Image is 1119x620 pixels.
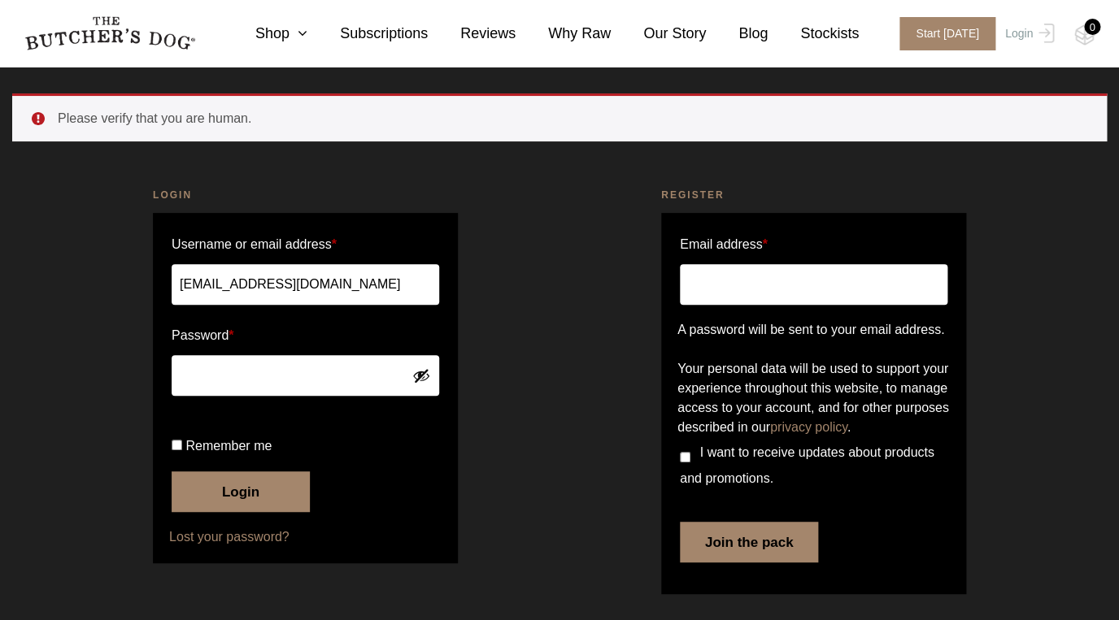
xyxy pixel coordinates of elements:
[307,23,428,45] a: Subscriptions
[428,23,516,45] a: Reviews
[677,320,950,340] p: A password will be sent to your email address.
[706,23,768,45] a: Blog
[1001,17,1054,50] a: Login
[153,187,458,203] h2: Login
[58,109,1081,128] li: Please verify that you are human.
[412,366,430,384] button: Show password
[172,232,439,258] label: Username or email address
[1084,19,1100,35] div: 0
[169,527,442,547] a: Lost your password?
[680,445,934,485] span: I want to receive updates about products and promotions.
[680,522,818,562] button: Join the pack
[172,440,182,450] input: Remember me
[223,23,307,45] a: Shop
[516,23,611,45] a: Why Raw
[883,17,1001,50] a: Start [DATE]
[611,23,706,45] a: Our Story
[768,23,859,45] a: Stockists
[899,17,995,50] span: Start [DATE]
[1074,24,1095,46] img: TBD_Cart-Empty.png
[185,439,272,453] span: Remember me
[172,323,439,349] label: Password
[677,359,950,437] p: Your personal data will be used to support your experience throughout this website, to manage acc...
[172,471,310,512] button: Login
[680,452,690,462] input: I want to receive updates about products and promotions.
[770,420,847,434] a: privacy policy
[661,187,966,203] h2: Register
[680,232,768,258] label: Email address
